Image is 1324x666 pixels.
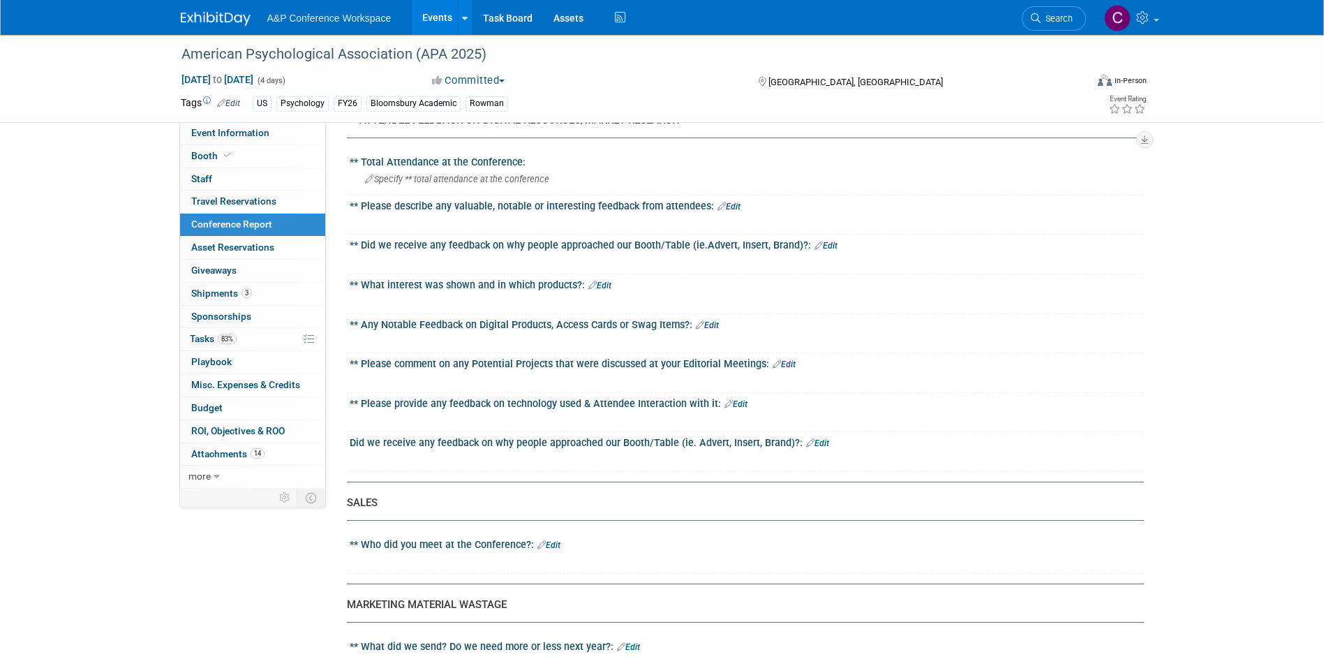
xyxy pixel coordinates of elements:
div: Psychology [276,96,329,111]
div: FY26 [334,96,362,111]
i: Booth reservation complete [224,151,231,159]
span: to [211,74,224,85]
span: 14 [251,448,265,459]
div: MARKETING MATERIAL WASTAGE [347,598,1133,612]
td: Toggle Event Tabs [297,489,325,507]
a: Travel Reservations [180,191,325,213]
img: ExhibitDay [181,12,251,26]
div: ** Did we receive any feedback on why people approached our Booth/Table (ie.Advert, Insert, Brand)?: [350,235,1144,253]
span: Misc. Expenses & Credits [191,379,300,390]
span: Asset Reservations [191,242,274,253]
a: Budget [180,397,325,420]
div: ** Who did you meet at the Conference?: [350,534,1144,552]
span: Giveaways [191,265,237,276]
a: Attachments14 [180,443,325,466]
div: ** Please provide any feedback on technology used & Attendee Interaction with it: [350,393,1144,411]
span: Specify ** total attendance at the conference [365,174,549,184]
div: US [253,96,272,111]
span: ROI, Objectives & ROO [191,425,285,436]
div: American Psychological Association (APA 2025) [177,42,1065,67]
span: Attachments [191,448,265,459]
span: 3 [241,288,252,298]
div: Event Format [1004,73,1147,94]
a: ROI, Objectives & ROO [180,420,325,443]
a: Staff [180,168,325,191]
img: Cyanne Stonesmith [1104,5,1131,31]
span: 83% [218,334,237,344]
span: Staff [191,173,212,184]
div: ** Total Attendance at the Conference: [350,151,1144,169]
span: Budget [191,402,223,413]
span: Shipments [191,288,252,299]
div: ** Please describe any valuable, notable or interesting feedback from attendees: [350,195,1144,214]
a: Edit [724,399,747,409]
a: Conference Report [180,214,325,236]
span: A&P Conference Workspace [267,13,392,24]
span: Search [1041,13,1073,24]
span: more [188,471,211,482]
div: In-Person [1114,75,1147,86]
a: Booth [180,145,325,168]
a: Shipments3 [180,283,325,305]
a: Search [1022,6,1086,31]
div: Did we receive any feedback on why people approached our Booth/Table (ie. Advert, Insert, Brand)?: [350,432,1144,450]
a: Asset Reservations [180,237,325,259]
a: Edit [806,438,829,448]
td: Personalize Event Tab Strip [273,489,297,507]
div: Rowman [466,96,508,111]
a: Edit [696,320,719,330]
span: Conference Report [191,219,272,230]
a: Misc. Expenses & Credits [180,374,325,397]
div: ** What interest was shown and in which products?: [350,274,1144,293]
a: Edit [588,281,611,290]
div: ** Any Notable Feedback on Digital Products, Access Cards or Swag Items?: [350,314,1144,332]
img: Format-Inperson.png [1098,75,1112,86]
a: Sponsorships [180,306,325,328]
div: Event Rating [1108,96,1146,103]
div: ** Please comment on any Potential Projects that were discussed at your Editorial Meetings: [350,353,1144,371]
a: Edit [717,202,741,212]
span: Travel Reservations [191,195,276,207]
a: Giveaways [180,260,325,282]
a: Edit [815,241,838,251]
button: Committed [427,73,510,88]
span: [GEOGRAPHIC_DATA], [GEOGRAPHIC_DATA] [768,77,943,87]
a: Edit [773,360,796,369]
a: Edit [537,540,560,550]
span: (4 days) [256,76,285,85]
span: Booth [191,150,234,161]
div: Bloomsbury Academic [366,96,461,111]
a: Event Information [180,122,325,145]
a: Playbook [180,351,325,373]
span: Event Information [191,127,269,138]
td: Tags [181,96,240,112]
a: Edit [617,642,640,652]
span: [DATE] [DATE] [181,73,254,86]
span: Tasks [190,333,237,344]
span: Sponsorships [191,311,251,322]
a: more [180,466,325,488]
div: SALES [347,496,1133,510]
a: Tasks83% [180,328,325,350]
span: Playbook [191,356,232,367]
a: Edit [217,98,240,108]
div: ** What did we send? Do we need more or less next year?: [350,636,1144,654]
